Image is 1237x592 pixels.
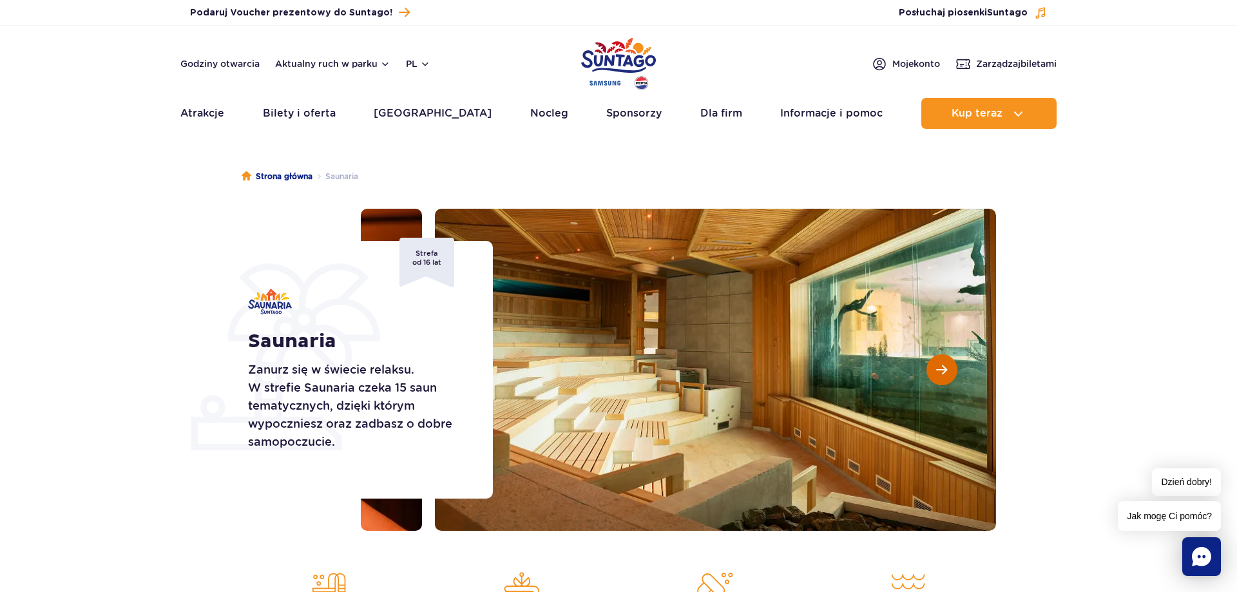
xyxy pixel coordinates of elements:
a: Park of Poland [581,32,656,91]
a: Podaruj Voucher prezentowy do Suntago! [190,4,410,21]
a: Mojekonto [872,56,940,72]
span: Kup teraz [952,108,1002,119]
button: pl [406,57,430,70]
span: Suntago [987,8,1028,17]
span: Dzień dobry! [1152,468,1221,496]
a: Zarządzajbiletami [955,56,1057,72]
a: Nocleg [530,98,568,129]
span: Moje konto [892,57,940,70]
a: Strona główna [242,170,312,183]
span: Podaruj Voucher prezentowy do Suntago! [190,6,392,19]
a: Sponsorzy [606,98,662,129]
div: Chat [1182,537,1221,576]
span: Jak mogę Ci pomóc? [1118,501,1221,531]
li: Saunaria [312,170,358,183]
button: Aktualny ruch w parku [275,59,390,69]
a: [GEOGRAPHIC_DATA] [374,98,492,129]
button: Posłuchaj piosenkiSuntago [899,6,1047,19]
button: Kup teraz [921,98,1057,129]
p: Zanurz się w świecie relaksu. W strefie Saunaria czeka 15 saun tematycznych, dzięki którym wypocz... [248,361,464,451]
a: Bilety i oferta [263,98,336,129]
a: Godziny otwarcia [180,57,260,70]
img: Saunaria [248,289,292,314]
span: Posłuchaj piosenki [899,6,1028,19]
a: Dla firm [700,98,742,129]
a: Informacje i pomoc [780,98,883,129]
button: Następny slajd [926,354,957,385]
div: Strefa od 16 lat [399,238,454,287]
a: Atrakcje [180,98,224,129]
h1: Saunaria [248,330,464,353]
span: Zarządzaj biletami [976,57,1057,70]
